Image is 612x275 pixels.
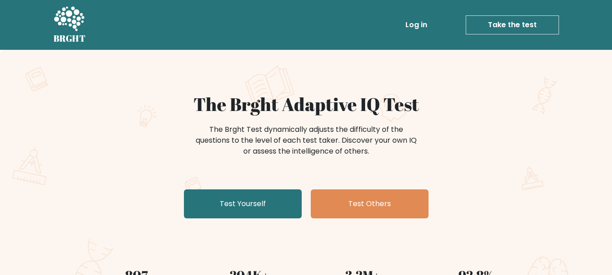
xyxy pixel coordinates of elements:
[193,124,419,157] div: The Brght Test dynamically adjusts the difficulty of the questions to the level of each test take...
[311,189,429,218] a: Test Others
[402,16,431,34] a: Log in
[466,15,559,34] a: Take the test
[85,93,527,115] h1: The Brght Adaptive IQ Test
[53,4,86,46] a: BRGHT
[53,33,86,44] h5: BRGHT
[184,189,302,218] a: Test Yourself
